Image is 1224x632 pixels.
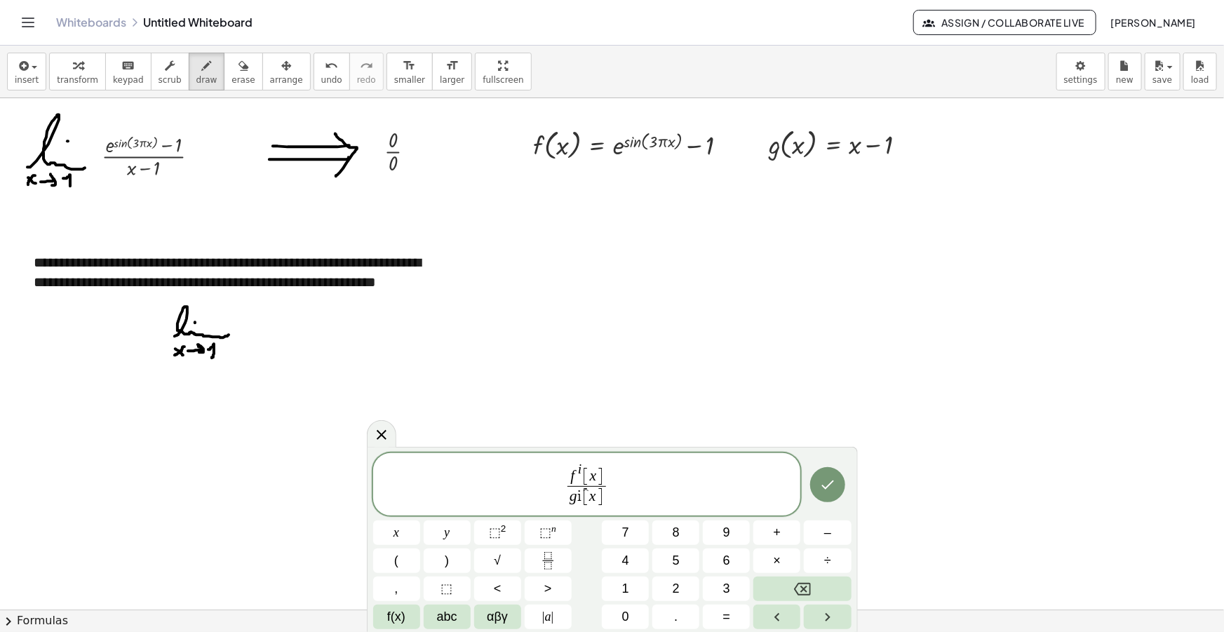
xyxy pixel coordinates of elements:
[394,523,399,542] span: x
[913,10,1096,35] button: Assign / Collaborate Live
[571,467,575,484] var: f
[325,58,338,74] i: undo
[804,605,851,629] button: Right arrow
[753,605,800,629] button: Left arrow
[622,523,629,542] span: 7
[602,577,649,601] button: 1
[444,523,450,542] span: y
[723,523,730,542] span: 9
[189,53,225,90] button: draw
[1152,75,1172,85] span: save
[723,551,730,570] span: 6
[386,53,433,90] button: format_sizesmaller
[804,520,851,545] button: Minus
[373,605,420,629] button: Functions
[774,523,781,542] span: +
[1064,75,1098,85] span: settings
[622,607,629,626] span: 0
[224,53,262,90] button: erase
[753,549,800,573] button: Times
[424,577,471,601] button: Placeholder
[703,577,750,601] button: 3
[577,489,581,504] span: î
[703,520,750,545] button: 9
[440,75,464,85] span: larger
[394,551,398,570] span: (
[602,605,649,629] button: 0
[1099,10,1207,35] button: [PERSON_NAME]
[7,53,46,90] button: insert
[622,579,629,598] span: 1
[270,75,303,85] span: arrange
[525,520,572,545] button: Superscript
[551,610,554,624] span: |
[525,605,572,629] button: Absolute value
[321,75,342,85] span: undo
[159,75,182,85] span: scrub
[753,520,800,545] button: Plus
[17,11,39,34] button: Toggle navigation
[474,549,521,573] button: Square root
[673,579,680,598] span: 2
[262,53,311,90] button: arrange
[1056,53,1105,90] button: settings
[314,53,350,90] button: undoundo
[551,523,556,534] sup: n
[602,520,649,545] button: 7
[622,551,629,570] span: 4
[723,607,731,626] span: =
[487,607,508,626] span: αβγ
[474,577,521,601] button: Less than
[824,523,831,542] span: –
[501,523,506,534] sup: 2
[652,605,699,629] button: .
[360,58,373,74] i: redo
[445,58,459,74] i: format_size
[432,53,472,90] button: format_sizelarger
[652,549,699,573] button: 5
[774,551,781,570] span: ×
[703,549,750,573] button: 6
[349,53,384,90] button: redoredo
[589,488,596,504] var: x
[151,53,189,90] button: scrub
[590,467,597,484] var: x
[673,551,680,570] span: 5
[824,551,831,570] span: ÷
[1108,53,1142,90] button: new
[441,579,453,598] span: ⬚
[403,58,416,74] i: format_size
[394,75,425,85] span: smaller
[1183,53,1217,90] button: load
[57,75,98,85] span: transform
[1145,53,1181,90] button: save
[525,577,572,601] button: Greater than
[810,467,845,502] button: Done
[925,16,1084,29] span: Assign / Collaborate Live
[489,525,501,539] span: ⬚
[542,610,545,624] span: |
[570,488,577,504] var: g
[231,75,255,85] span: erase
[105,53,152,90] button: keyboardkeypad
[424,549,471,573] button: )
[494,551,501,570] span: √
[673,523,680,542] span: 8
[373,577,420,601] button: ,
[56,15,126,29] a: Whiteboards
[494,579,502,598] span: <
[474,605,521,629] button: Greek alphabet
[196,75,217,85] span: draw
[121,58,135,74] i: keyboard
[373,520,420,545] button: x
[578,462,581,476] var: i
[542,607,553,626] span: a
[703,605,750,629] button: Equals
[445,551,449,570] span: )
[387,607,405,626] span: f(x)
[395,579,398,598] span: ,
[15,75,39,85] span: insert
[483,75,523,85] span: fullscreen
[581,468,589,486] span: [
[113,75,144,85] span: keypad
